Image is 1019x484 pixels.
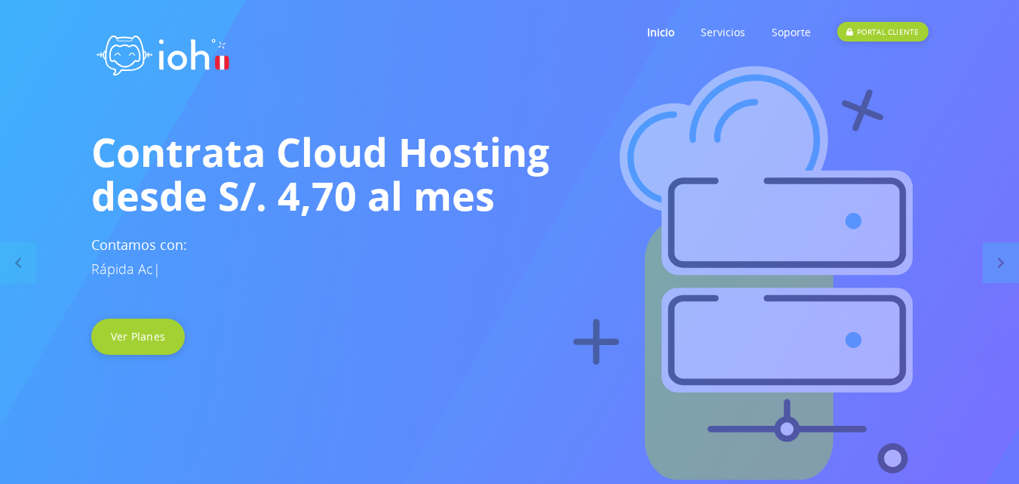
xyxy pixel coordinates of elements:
span: Rápida Ac [91,260,153,278]
a: PORTAL CLIENTE [837,2,928,62]
a: Inicio [647,2,674,62]
a: Servicios [701,2,745,62]
a: Ver Planes [91,319,186,355]
a: Soporte [772,2,811,62]
h3: Contamos con: [91,233,928,281]
span: | [153,260,161,278]
img: logo ioh [91,19,235,86]
div: PORTAL CLIENTE [837,22,928,42]
h1: Contrata Cloud Hosting desde S/. 4,70 al mes [91,130,928,217]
